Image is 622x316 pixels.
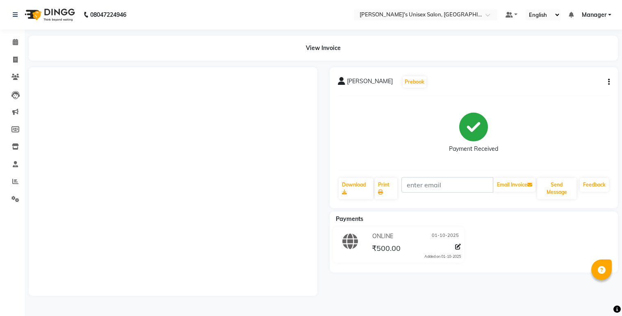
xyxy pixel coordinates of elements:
[537,178,576,199] button: Send Message
[21,3,77,26] img: logo
[372,243,401,255] span: ₹500.00
[29,36,618,61] div: View Invoice
[582,11,606,19] span: Manager
[336,215,363,223] span: Payments
[375,178,397,199] a: Print
[588,283,614,308] iframe: chat widget
[580,178,609,192] a: Feedback
[401,177,493,193] input: enter email
[90,3,126,26] b: 08047224946
[372,232,393,241] span: ONLINE
[347,77,393,89] span: [PERSON_NAME]
[494,178,535,192] button: Email Invoice
[403,76,426,88] button: Prebook
[449,145,498,153] div: Payment Received
[424,254,461,259] div: Added on 01-10-2025
[339,178,373,199] a: Download
[432,232,459,241] span: 01-10-2025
